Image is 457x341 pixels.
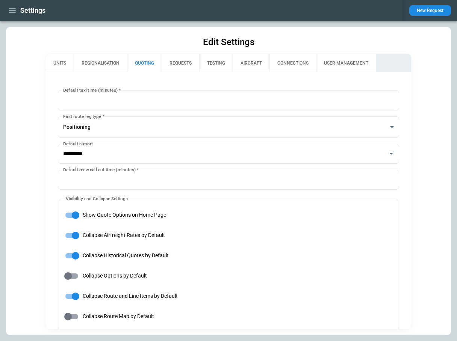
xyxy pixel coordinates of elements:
button: USER MANAGEMENT [316,54,376,72]
h1: Settings [20,6,45,15]
span: Collapse Airfreight Rates by Default [83,232,165,238]
button: Open [386,148,396,159]
button: New Request [409,5,451,16]
legend: Visibility and Collapse Settings [65,196,129,202]
h1: Edit Settings [203,36,254,48]
label: Default taxi time (minutes) [63,87,121,93]
span: Collapse Historical Quotes by Default [83,252,169,259]
span: Collapse Options by Default [83,273,147,279]
div: Positioning [58,116,399,138]
span: Collapse Route and Line Items by Default [83,293,178,299]
button: UNITS [46,54,74,72]
button: REGIONALISATION [74,54,127,72]
label: Default crew call out time (minutes) [63,166,139,173]
button: TESTING [199,54,233,72]
span: Collapse Route Map by Default [83,313,154,320]
label: First route leg type [63,113,104,119]
button: CONNECTIONS [269,54,316,72]
button: AIRCRAFT [233,54,269,72]
span: Show Quote Options on Home Page [83,212,166,218]
button: REQUESTS [162,54,199,72]
label: Default airport [63,140,93,147]
button: QUOTING [127,54,162,72]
